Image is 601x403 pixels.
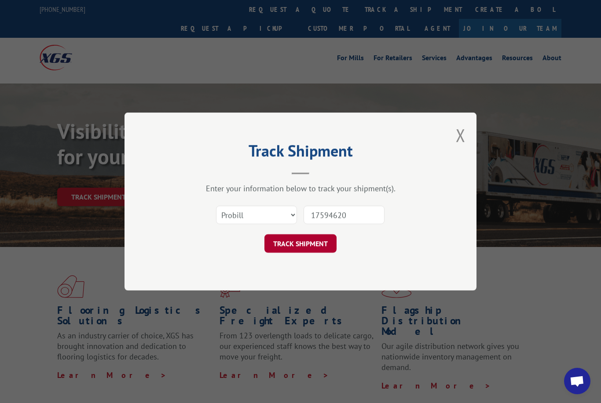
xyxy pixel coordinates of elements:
[456,123,465,147] button: Close modal
[169,183,432,193] div: Enter your information below to track your shipment(s).
[564,368,590,394] div: Open chat
[304,206,385,224] input: Number(s)
[264,234,337,253] button: TRACK SHIPMENT
[169,145,432,161] h2: Track Shipment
